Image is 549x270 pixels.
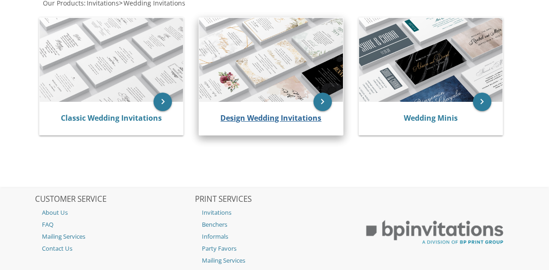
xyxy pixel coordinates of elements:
img: Wedding Minis [359,18,502,102]
a: Mailing Services [35,230,194,242]
a: About Us [35,206,194,218]
a: Classic Wedding Invitations [61,113,162,123]
h2: PRINT SERVICES [195,195,354,204]
a: Wedding Minis [404,113,458,123]
img: Classic Wedding Invitations [40,18,183,102]
a: Informals [195,230,354,242]
img: Design Wedding Invitations [199,18,342,102]
img: BP Print Group [355,213,514,252]
h2: CUSTOMER SERVICE [35,195,194,204]
a: keyboard_arrow_right [153,93,172,111]
a: FAQ [35,218,194,230]
a: keyboard_arrow_right [473,93,491,111]
a: Benchers [195,218,354,230]
a: Invitations [195,206,354,218]
a: keyboard_arrow_right [313,93,332,111]
a: Mailing Services [195,254,354,266]
a: Party Favors [195,242,354,254]
a: Contact Us [35,242,194,254]
a: Design Wedding Invitations [220,113,321,123]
